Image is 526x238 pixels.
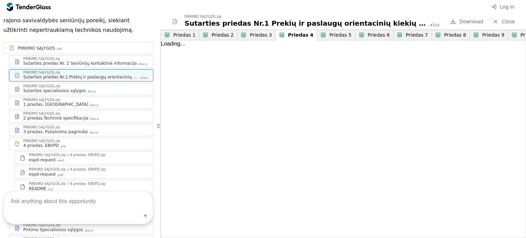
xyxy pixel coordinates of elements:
div: Priedas 8 [444,32,466,38]
div: 4 priedas. EBVPD [23,143,59,148]
div: PIRKIMO SĄLYGOS.zip [29,168,66,171]
div: .xlsx [139,76,148,80]
a: PIRKIMO SĄLYGOS.zip2 priedas.Techninė specifikacija.docx [9,110,153,123]
span: Log in [500,4,514,10]
a: PIRKIMO SĄLYGOS.zipSutarties priedas Nr.1 Prekių ir paslaugų orientacinių kiekių lentelės(1-11).xlsx [9,69,153,82]
a: PIRKIMO SĄLYGOS.zipSutarties priedas Nr. 2 Seniūnijų kontaktinė informacija.docx [9,55,153,68]
div: Sutarties specialiosios sąlygos [23,88,86,93]
div: Priedas 6 [368,32,390,38]
div: PIRKIMO SĄLYGOS.zip [23,98,60,102]
div: .docx [87,89,97,94]
div: Priedas 2 [212,32,234,38]
div: .xlsx [428,22,440,28]
div: PIRKIMO SĄLYGOS.zip [23,71,60,74]
a: PIRKIMO SĄLYGOS.zip [3,42,153,54]
a: PIRKIMO SĄLYGOS.zip4 priedas. EBVPD.zipespd-request.pdf [14,166,153,179]
div: .docx [89,117,99,121]
div: .zip [56,47,62,51]
div: 4 priedas. EBVPD.zip [70,153,105,157]
div: PIRKIMO SĄLYGOS [18,46,55,51]
div: Priedas 4 [288,32,313,38]
div: PIRKIMO SĄLYGOS.zip [23,57,60,61]
a: PIRKIMO SĄLYGOS.zip4 priedas. EBVPD.zipespd-request.xml [14,151,153,164]
span: Close [502,19,515,24]
a: PIRKIMO SĄLYGOS.zip3 priedas. Pašalinimo pagrindai.docx [9,124,153,136]
div: espd-request [29,157,56,163]
div: PIRKIMO SĄLYGOS.zip [23,126,60,129]
div: 2 priedas.Techninė specifikacija [23,115,88,121]
a: PIRKIMO SĄLYGOS.zipSutarties specialiosios sąlygos.docx [9,83,153,95]
div: Priedas 3 [250,32,272,38]
div: 3 priedas. Pašalinimo pagrindai [23,129,88,135]
a: PIRKIMO SĄLYGOS.zip4 priedas. EBVPD.zip [9,138,153,150]
div: Sutarties priedas Nr.1 Prekių ir paslaugų orientacinių kiekių lentelės(1-11) [23,74,139,80]
div: Sutarties priedas Nr. 2 Seniūnijų kontaktinė informacija [23,61,137,66]
div: Priedas 5 [329,32,352,38]
div: .docx [89,103,99,108]
div: .docx [137,62,147,66]
div: .pdf [57,173,64,177]
div: 1 priedas. [GEOGRAPHIC_DATA] [23,102,88,107]
div: Priedas 7 [406,32,428,38]
div: PIRKIMO SĄLYGOS.zip [23,112,60,115]
div: Sutarties priedas Nr.1 Prekių ir paslaugų orientacinių kiekių lentelės(1-11) [185,18,428,28]
div: PIRKIMO SĄLYGOS.zip [185,15,222,18]
button: Log in [489,3,516,11]
a: Download [448,17,485,26]
div: PIRKIMO SĄLYGOS.zip [23,139,60,143]
span: Download [459,19,483,24]
a: PIRKIMO SĄLYGOS.zip1 priedas. [GEOGRAPHIC_DATA].docx [9,97,153,109]
div: Priedas 9 [482,32,504,38]
div: 4 priedas. EBVPD.zip [70,168,105,171]
div: .xml [57,159,64,163]
div: .zip [60,144,66,149]
div: .docx [88,130,98,135]
div: Loading... [161,40,526,238]
a: Close [489,17,519,26]
div: PIRKIMO SĄLYGOS.zip [29,153,66,157]
div: Priedas 1 [173,32,196,38]
div: PIRKIMO SĄLYGOS.zip [23,85,60,88]
div: espd-request [29,172,56,177]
